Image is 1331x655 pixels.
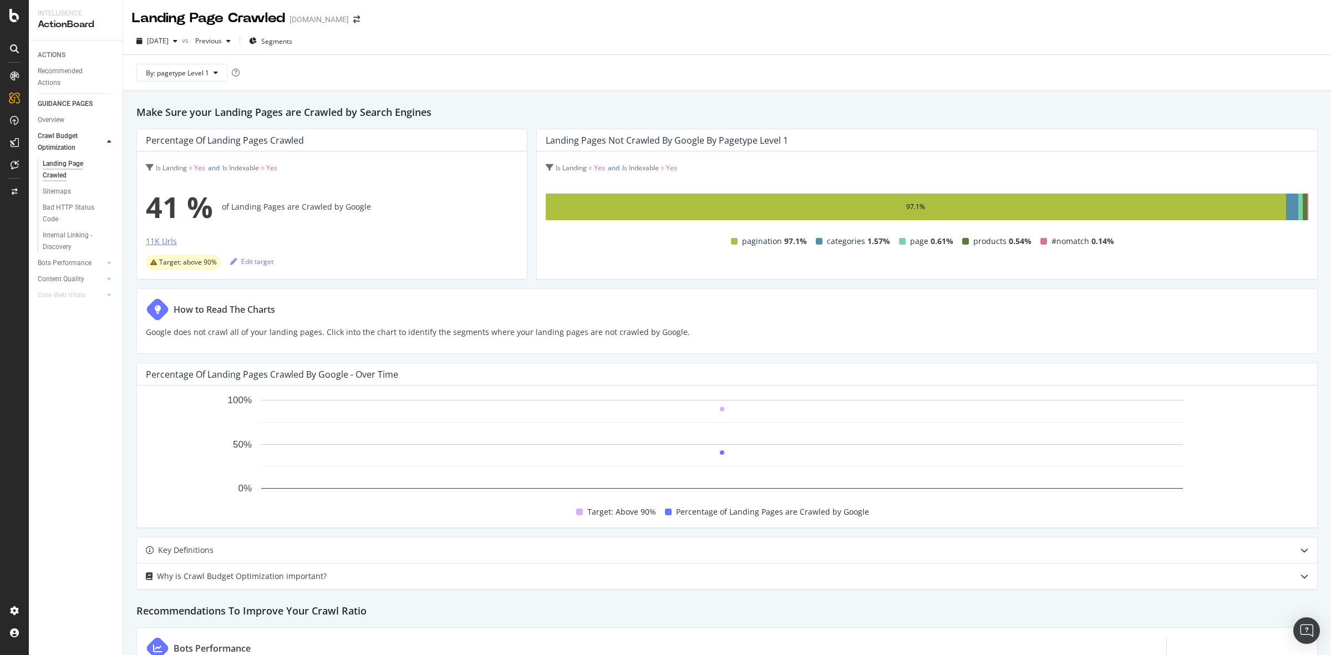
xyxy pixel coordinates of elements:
div: Internal Linking - Discovery [43,230,106,253]
svg: A chart. [146,394,1298,505]
span: Is Landing [556,163,587,172]
button: Segments [245,32,297,50]
div: 11K Urls [146,236,177,247]
div: Recommended Actions [38,65,104,89]
div: Landing Pages not Crawled by Google by pagetype Level 1 [546,135,788,146]
span: Is Indexable [622,163,659,172]
button: By: pagetype Level 1 [136,64,227,82]
button: [DATE] [132,32,182,50]
h2: Make Sure your Landing Pages are Crawled by Search Engines [136,104,1318,120]
a: Internal Linking - Discovery [43,230,115,253]
p: Google does not crawl all of your landing pages. Click into the chart to identify the segments wh... [146,326,690,339]
a: GUIDANCE PAGES [38,98,115,110]
div: Bots Performance [38,257,92,269]
span: products [973,235,1007,248]
span: 0.61% [931,235,953,248]
span: 97.1% [784,235,807,248]
div: Overview [38,114,64,126]
div: Key Definitions [158,544,214,557]
span: Yes [194,163,205,172]
text: 50% [233,439,252,450]
div: ACTIONS [38,49,65,61]
span: and [208,163,220,172]
div: Landing Page Crawled [43,158,104,181]
span: Yes [666,163,677,172]
a: Bad HTTP Status Code [43,202,115,225]
span: Previous [191,36,222,45]
button: Edit target [230,252,273,270]
span: Target: above 90% [159,259,217,266]
span: page [910,235,928,248]
span: = [189,163,192,172]
button: Previous [191,32,235,50]
span: = [588,163,592,172]
span: Is Indexable [222,163,259,172]
a: ACTIONS [38,49,115,61]
span: Yes [266,163,277,172]
div: arrow-right-arrow-left [353,16,360,23]
span: Segments [261,37,292,46]
span: categories [827,235,865,248]
a: Recommended Actions [38,65,115,89]
span: and [608,163,619,172]
div: Sitemaps [43,186,71,197]
span: By: pagetype Level 1 [146,68,209,78]
div: Percentage of Landing Pages Crawled [146,135,304,146]
text: 0% [238,484,252,494]
span: 41 % [146,185,213,229]
div: [DOMAIN_NAME] [289,14,349,25]
a: Crawl Budget Optimization [38,130,104,154]
div: Percentage of Landing Pages Crawled by Google - Over Time [146,369,398,380]
span: 0.54% [1009,235,1032,248]
span: pagination [742,235,782,248]
div: GUIDANCE PAGES [38,98,93,110]
div: ActionBoard [38,18,114,31]
div: warning label [146,255,221,270]
div: Edit target [230,257,273,266]
span: = [661,163,664,172]
span: 2025 Sep. 19th [147,36,169,45]
a: Landing Page Crawled [43,158,115,181]
a: Sitemaps [43,186,115,197]
a: Bots Performance [38,257,104,269]
span: vs [182,35,191,45]
div: of Landing Pages are Crawled by Google [146,185,518,229]
a: Core Web Vitals [38,290,104,301]
div: Intelligence [38,9,114,18]
span: Yes [594,163,605,172]
div: Why is Crawl Budget Optimization important? [157,570,327,583]
div: Landing Page Crawled [132,9,285,28]
div: 97.1% [906,200,925,214]
span: Is Landing [156,163,187,172]
a: Overview [38,114,115,126]
span: = [261,163,265,172]
div: Crawl Budget Optimization [38,130,95,154]
text: 100% [228,395,252,406]
span: Percentage of Landing Pages are Crawled by Google [676,505,869,519]
div: How to Read The Charts [174,303,275,316]
div: Content Quality [38,273,84,285]
div: Bots Performance [174,642,251,655]
span: Target: Above 90% [587,505,656,519]
h2: Recommendations To Improve Your Crawl Ratio [136,598,1318,618]
span: 0.14% [1091,235,1114,248]
a: Content Quality [38,273,104,285]
button: 11K Urls [146,235,177,252]
div: Bad HTTP Status Code [43,202,105,225]
div: Core Web Vitals [38,290,85,301]
div: Open Intercom Messenger [1293,617,1320,644]
span: 1.57% [867,235,890,248]
span: #nomatch [1051,235,1089,248]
